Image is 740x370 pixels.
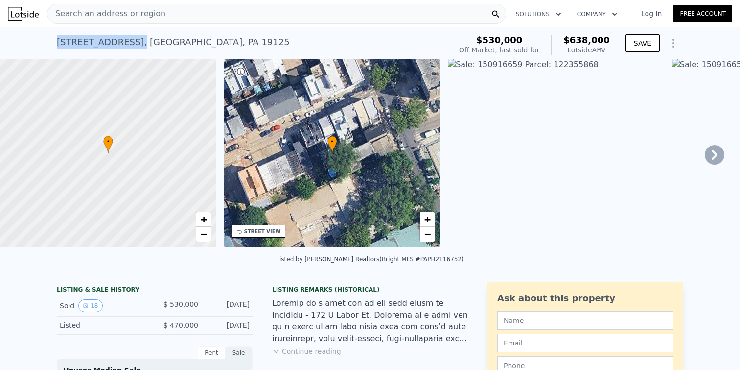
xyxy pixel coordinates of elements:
div: Listing Remarks (Historical) [272,286,468,294]
a: Zoom in [196,212,211,227]
button: SAVE [625,34,660,52]
div: Off Market, last sold for [459,45,539,55]
img: Sale: 150916659 Parcel: 122355868 [448,59,664,247]
span: Search an address or region [47,8,165,20]
button: Show Options [664,33,683,53]
span: $ 470,000 [163,321,198,329]
a: Zoom in [420,212,435,227]
button: Continue reading [272,346,341,356]
div: [DATE] [206,299,250,312]
div: Ask about this property [497,292,673,305]
div: Lotside ARV [563,45,610,55]
button: Company [569,5,625,23]
div: Listed by [PERSON_NAME] Realtors (Bright MLS #PAPH2116752) [276,256,463,263]
div: LISTING & SALE HISTORY [57,286,253,296]
div: Rent [198,346,225,359]
a: Zoom out [420,227,435,242]
div: Sold [60,299,147,312]
span: − [200,228,207,240]
button: Solutions [508,5,569,23]
div: Loremip do s amet con ad eli sedd eiusm te Incididu - 172 U Labor Et. Dolorema al e admi ven qu n... [272,297,468,345]
div: STREET VIEW [244,228,281,235]
div: [STREET_ADDRESS] , [GEOGRAPHIC_DATA] , PA 19125 [57,35,290,49]
span: $ 530,000 [163,300,198,308]
div: • [327,136,337,153]
div: [DATE] [206,321,250,330]
div: Sale [225,346,253,359]
span: $638,000 [563,35,610,45]
span: $530,000 [476,35,523,45]
input: Name [497,311,673,330]
a: Log In [629,9,673,19]
img: Lotside [8,7,39,21]
div: Listed [60,321,147,330]
a: Zoom out [196,227,211,242]
span: • [327,137,337,146]
div: • [103,136,113,153]
span: • [103,137,113,146]
button: View historical data [78,299,102,312]
span: + [424,213,431,225]
a: Free Account [673,5,732,22]
span: − [424,228,431,240]
span: + [200,213,207,225]
input: Email [497,334,673,352]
